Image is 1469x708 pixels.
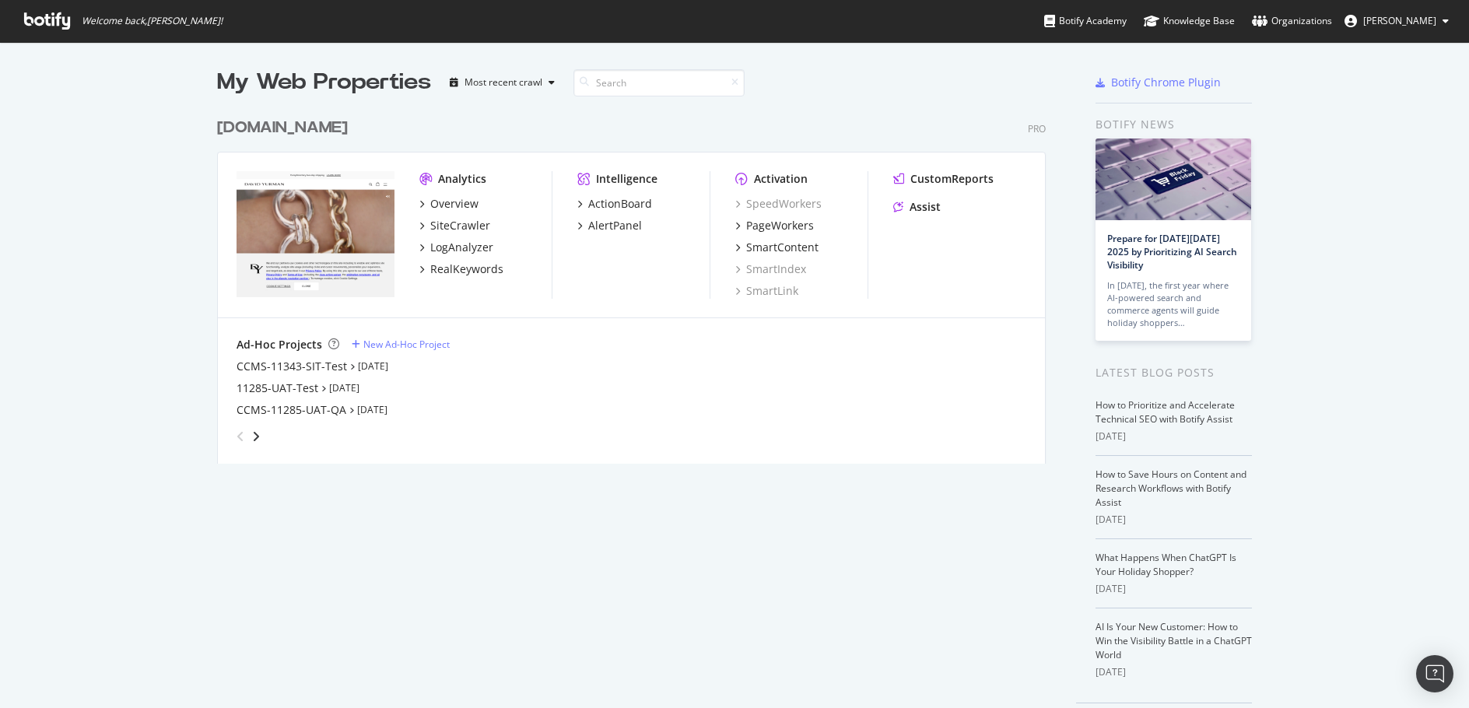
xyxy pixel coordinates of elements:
div: [DOMAIN_NAME] [217,117,348,139]
span: Welcome back, [PERSON_NAME] ! [82,15,223,27]
div: Overview [430,196,479,212]
a: [DATE] [329,381,359,394]
a: [DATE] [358,359,388,373]
div: SmartContent [746,240,819,255]
a: Botify Chrome Plugin [1096,75,1221,90]
div: My Web Properties [217,67,431,98]
div: LogAnalyzer [430,240,493,255]
div: CustomReports [910,171,994,187]
div: Botify news [1096,116,1252,133]
div: [DATE] [1096,582,1252,596]
div: New Ad-Hoc Project [363,338,450,351]
div: Latest Blog Posts [1096,364,1252,381]
div: Ad-Hoc Projects [237,337,322,352]
div: [DATE] [1096,429,1252,443]
div: angle-right [251,429,261,444]
div: ActionBoard [588,196,652,212]
div: Analytics [438,171,486,187]
a: How to Save Hours on Content and Research Workflows with Botify Assist [1096,468,1246,509]
div: Organizations [1252,13,1332,29]
div: Intelligence [596,171,657,187]
a: New Ad-Hoc Project [352,338,450,351]
div: RealKeywords [430,261,503,277]
div: Knowledge Base [1144,13,1235,29]
div: grid [217,98,1058,464]
div: [DATE] [1096,665,1252,679]
div: Botify Chrome Plugin [1111,75,1221,90]
div: AlertPanel [588,218,642,233]
a: SmartContent [735,240,819,255]
a: SmartIndex [735,261,806,277]
a: CCMS-11343-SIT-Test [237,359,347,374]
a: SmartLink [735,283,798,299]
a: LogAnalyzer [419,240,493,255]
div: Activation [754,171,808,187]
a: SiteCrawler [419,218,490,233]
a: PageWorkers [735,218,814,233]
a: CustomReports [893,171,994,187]
div: Botify Academy [1044,13,1127,29]
a: [DATE] [357,403,387,416]
a: ActionBoard [577,196,652,212]
a: 11285-UAT-Test [237,380,318,396]
div: Pro [1028,122,1046,135]
div: Most recent crawl [465,78,542,87]
a: Overview [419,196,479,212]
input: Search [573,69,745,96]
a: [DOMAIN_NAME] [217,117,354,139]
span: Rachel Black [1363,14,1436,27]
a: AI Is Your New Customer: How to Win the Visibility Battle in a ChatGPT World [1096,620,1252,661]
div: Assist [910,199,941,215]
img: davidyurman.com [237,171,394,297]
img: Prepare for Black Friday 2025 by Prioritizing AI Search Visibility [1096,138,1251,220]
div: In [DATE], the first year where AI-powered search and commerce agents will guide holiday shoppers… [1107,279,1239,329]
a: How to Prioritize and Accelerate Technical SEO with Botify Assist [1096,398,1235,426]
button: [PERSON_NAME] [1332,9,1461,33]
div: Open Intercom Messenger [1416,655,1453,692]
a: Prepare for [DATE][DATE] 2025 by Prioritizing AI Search Visibility [1107,232,1237,272]
div: [DATE] [1096,513,1252,527]
div: PageWorkers [746,218,814,233]
a: RealKeywords [419,261,503,277]
div: SiteCrawler [430,218,490,233]
a: AlertPanel [577,218,642,233]
button: Most recent crawl [444,70,561,95]
a: Assist [893,199,941,215]
a: What Happens When ChatGPT Is Your Holiday Shopper? [1096,551,1236,578]
a: SpeedWorkers [735,196,822,212]
a: CCMS-11285-UAT-QA [237,402,346,418]
div: angle-left [230,424,251,449]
